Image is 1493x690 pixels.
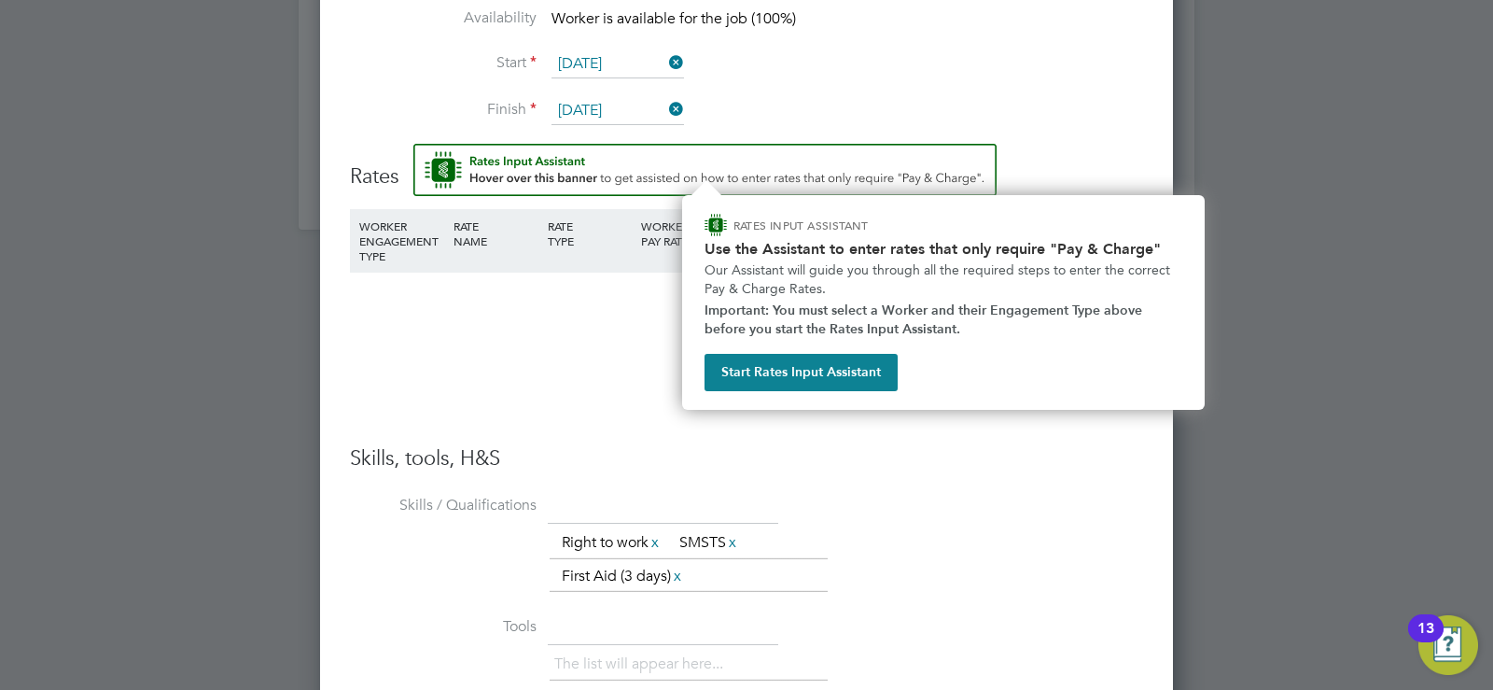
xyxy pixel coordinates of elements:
[705,240,1182,258] h2: Use the Assistant to enter rates that only require "Pay & Charge"
[1417,628,1434,653] div: 13
[649,530,662,555] a: x
[682,195,1205,410] div: How to input Rates that only require Pay & Charge
[1418,615,1478,675] button: Open Resource Center, 13 new notifications
[705,214,727,236] img: ENGAGE Assistant Icon
[726,530,739,555] a: x
[350,53,537,73] label: Start
[350,496,537,515] label: Skills / Qualifications
[554,652,731,677] li: The list will appear here...
[543,209,637,258] div: RATE TYPE
[671,564,684,588] a: x
[355,209,449,273] div: WORKER ENGAGEMENT TYPE
[449,209,543,258] div: RATE NAME
[350,144,1143,190] h3: Rates
[350,617,537,637] label: Tools
[733,218,968,233] p: RATES INPUT ASSISTANT
[350,445,1143,472] h3: Skills, tools, H&S
[705,303,1146,337] strong: Important: You must select a Worker and their Engagement Type above before you start the Rates In...
[369,306,1124,326] div: No data found
[413,144,997,196] button: Rate Assistant
[705,354,898,391] button: Start Rates Input Assistant
[350,100,537,120] label: Finish
[636,209,731,258] div: WORKER PAY RATE
[350,8,537,28] label: Availability
[554,530,669,556] li: Right to work
[551,9,796,28] span: Worker is available for the job (100%)
[551,50,684,78] input: Select one
[672,530,746,556] li: SMSTS
[551,97,684,125] input: Select one
[705,261,1182,298] p: Our Assistant will guide you through all the required steps to enter the correct Pay & Charge Rates.
[554,564,691,589] li: First Aid (3 days)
